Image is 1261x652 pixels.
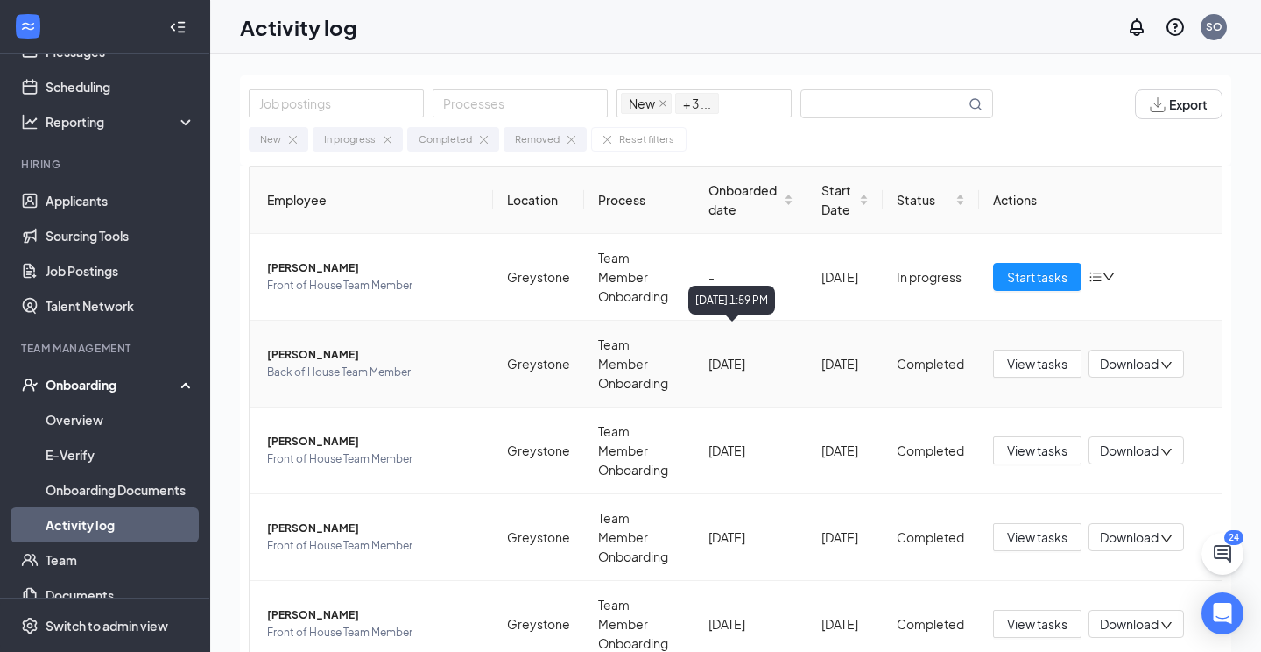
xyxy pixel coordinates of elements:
th: Process [584,167,694,234]
div: In progress [324,131,376,147]
div: [DATE] [708,614,794,634]
span: New [621,93,672,114]
span: Start tasks [1007,267,1067,287]
span: down [1160,359,1173,372]
a: Onboarding Documents [46,472,195,507]
svg: Notifications [1126,17,1147,38]
div: Completed [897,528,964,547]
div: Completed [897,354,964,373]
span: Onboarded date [708,181,781,219]
div: [DATE] [821,354,869,373]
span: New [629,94,655,113]
div: Hiring [21,157,192,172]
span: View tasks [1007,614,1067,634]
div: [DATE] [708,441,794,460]
td: Greystone [493,321,584,407]
button: Export [1135,89,1222,119]
div: [DATE] [821,528,869,547]
span: [PERSON_NAME] [267,346,479,364]
span: [PERSON_NAME] [267,606,479,624]
div: [DATE] [821,441,869,460]
td: Greystone [493,407,584,494]
a: Overview [46,402,195,437]
a: Scheduling [46,69,195,104]
button: View tasks [993,350,1081,378]
span: Front of House Team Member [267,624,479,641]
div: SO [1206,19,1222,34]
th: Onboarded date [694,167,808,234]
svg: Settings [21,617,39,634]
div: New [260,131,281,147]
a: Activity log [46,507,195,542]
span: close [659,99,667,108]
svg: UserCheck [21,376,39,393]
th: Employee [250,167,493,234]
span: Download [1100,528,1159,547]
span: down [1160,446,1173,458]
div: Switch to admin view [46,617,168,634]
th: Actions [979,167,1222,234]
button: Start tasks [993,263,1081,291]
th: Status [883,167,978,234]
span: Front of House Team Member [267,277,479,294]
span: bars [1088,270,1102,284]
button: View tasks [993,610,1081,638]
svg: Collapse [169,18,187,36]
span: Back of House Team Member [267,364,479,381]
td: Greystone [493,494,584,581]
span: View tasks [1007,528,1067,547]
div: Completed [897,441,964,460]
td: Team Member Onboarding [584,321,694,407]
a: Documents [46,578,195,613]
span: [PERSON_NAME] [267,520,479,537]
div: [DATE] [708,528,794,547]
td: Greystone [493,234,584,321]
h1: Activity log [240,12,357,42]
span: down [1102,271,1115,283]
div: Onboarding [46,376,180,393]
span: + 3 ... [675,93,719,114]
span: [PERSON_NAME] [267,259,479,277]
div: [DATE] [708,354,794,373]
a: Sourcing Tools [46,218,195,253]
span: Download [1100,615,1159,634]
div: [DATE] 1:59 PM [688,286,775,315]
svg: QuestionInfo [1165,17,1186,38]
a: Team [46,542,195,578]
button: View tasks [993,436,1081,464]
span: down [1160,533,1173,545]
span: Front of House Team Member [267,537,479,555]
div: [DATE] [821,267,869,287]
th: Location [493,167,584,234]
span: Status [897,190,951,209]
span: View tasks [1007,354,1067,373]
div: Reporting [46,113,196,131]
div: [DATE] [821,614,869,634]
div: - [708,267,794,287]
td: Team Member Onboarding [584,407,694,494]
span: Download [1100,355,1159,373]
svg: ChatActive [1212,543,1233,564]
td: Team Member Onboarding [584,234,694,321]
span: down [1160,620,1173,632]
div: Completed [419,131,472,147]
div: Open Intercom Messenger [1201,592,1243,634]
span: Start Date [821,181,856,219]
svg: WorkstreamLogo [19,18,37,35]
button: View tasks [993,523,1081,551]
span: Export [1169,98,1208,110]
td: Team Member Onboarding [584,494,694,581]
a: Talent Network [46,288,195,323]
div: Removed [515,131,560,147]
span: View tasks [1007,441,1067,460]
span: Download [1100,442,1159,460]
th: Start Date [807,167,883,234]
div: In progress [897,267,964,287]
div: 24 [1224,530,1243,545]
a: E-Verify [46,437,195,472]
span: [PERSON_NAME] [267,433,479,450]
svg: MagnifyingGlass [969,97,983,111]
span: Front of House Team Member [267,450,479,468]
a: Job Postings [46,253,195,288]
svg: Analysis [21,113,39,131]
